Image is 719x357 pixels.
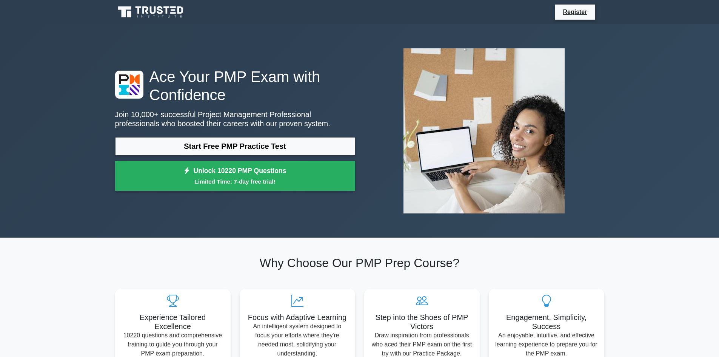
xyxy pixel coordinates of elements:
[115,161,355,191] a: Unlock 10220 PMP QuestionsLimited Time: 7-day free trial!
[121,313,225,331] h5: Experience Tailored Excellence
[495,313,598,331] h5: Engagement, Simplicity, Success
[370,313,474,331] h5: Step into the Shoes of PMP Victors
[115,256,604,270] h2: Why Choose Our PMP Prep Course?
[115,68,355,104] h1: Ace Your PMP Exam with Confidence
[115,110,355,128] p: Join 10,000+ successful Project Management Professional professionals who boosted their careers w...
[246,313,349,322] h5: Focus with Adaptive Learning
[125,177,346,186] small: Limited Time: 7-day free trial!
[558,7,591,17] a: Register
[115,137,355,155] a: Start Free PMP Practice Test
